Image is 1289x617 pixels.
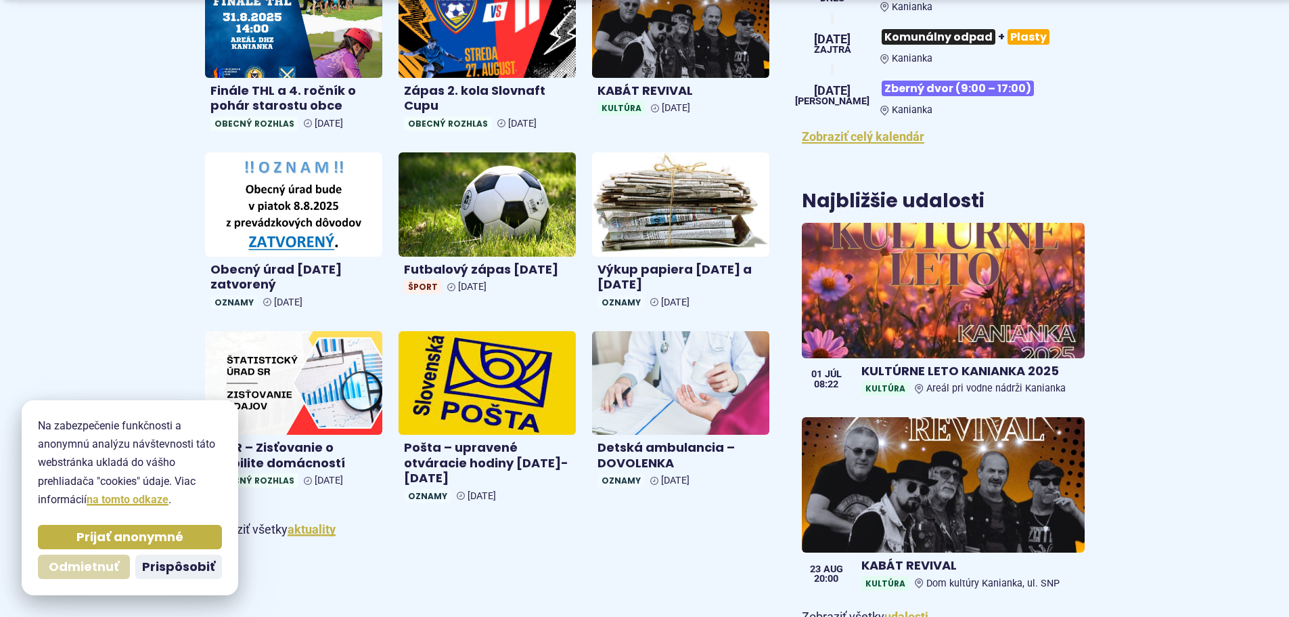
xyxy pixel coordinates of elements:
[892,1,932,13] span: Kanianka
[210,116,298,131] span: Obecný rozhlas
[38,417,222,509] p: Na zabezpečenie funkčnosti a anonymnú analýzu návštevnosti táto webstránka ukladá do vášho prehli...
[210,262,377,293] h4: Obecný úrad [DATE] zatvorený
[926,578,1060,589] span: Dom kultúry Kanianka, ul. SNP
[404,489,451,503] span: Oznamy
[802,417,1084,596] a: KABÁT REVIVAL KultúraDom kultúry Kanianka, ul. SNP 23 aug 20:00
[404,440,570,486] h4: Pošta – upravené otváracie hodiny [DATE]-[DATE]
[87,493,168,506] a: na tomto odkaze
[210,473,298,488] span: Obecný rozhlas
[892,104,932,116] span: Kanianka
[404,83,570,114] h4: Zápas 2. kola Slovnaft Cupu
[205,152,382,315] a: Obecný úrad [DATE] zatvorený Oznamy [DATE]
[142,559,215,575] span: Prispôsobiť
[597,262,764,293] h4: Výkup papiera [DATE] a [DATE]
[662,102,690,114] span: [DATE]
[926,383,1066,394] span: Areál pri vodne nádrži Kanianka
[802,75,1084,116] a: Zberný dvor (9:00 – 17:00) Kanianka [DATE] [PERSON_NAME]
[76,530,183,545] span: Prijať anonymné
[810,565,821,574] span: 23
[288,522,336,536] a: Zobraziť všetky aktuality
[861,364,1079,379] h4: KULTÚRNE LETO KANIANKA 2025
[802,129,924,144] a: Zobraziť celý kalendár
[135,555,222,579] button: Prispôsobiť
[892,53,932,64] span: Kanianka
[802,223,1084,402] a: KULTÚRNE LETO KANIANKA 2025 KultúraAreál pri vodne nádrži Kanianka 01 júl 08:22
[811,380,842,389] span: 08:22
[861,381,909,396] span: Kultúra
[795,97,869,106] span: [PERSON_NAME]
[597,101,646,115] span: Kultúra
[825,370,842,379] span: júl
[210,83,377,114] h4: Finále THL a 4. ročník o pohár starostu obce
[880,24,1084,50] h3: +
[49,559,119,575] span: Odmietnuť
[861,576,909,591] span: Kultúra
[597,440,764,471] h4: Detská ambulancia – DOVOLENKA
[597,473,645,488] span: Oznamy
[802,191,985,212] h3: Najbližšie udalosti
[795,85,869,97] span: [DATE]
[315,475,343,486] span: [DATE]
[814,33,851,45] span: [DATE]
[315,118,343,129] span: [DATE]
[205,519,770,540] p: Zobraziť všetky
[404,262,570,278] h4: Futbalový zápas [DATE]
[597,83,764,99] h4: KABÁT REVIVAL
[404,116,492,131] span: Obecný rozhlas
[468,490,496,502] span: [DATE]
[205,331,382,494] a: ŠÚSR – Zisťovanie o mobilite domácností Obecný rozhlas [DATE]
[274,297,302,308] span: [DATE]
[861,558,1079,574] h4: KABÁT REVIVAL
[814,45,851,55] span: Zajtra
[508,118,537,129] span: [DATE]
[882,81,1034,96] span: Zberný dvor (9:00 – 17:00)
[458,281,487,293] span: [DATE]
[802,24,1084,64] a: Komunálny odpad+Plasty Kanianka [DATE] Zajtra
[592,152,769,315] a: Výkup papiera [DATE] a [DATE] Oznamy [DATE]
[810,574,843,584] span: 20:00
[210,295,258,310] span: Oznamy
[399,152,576,299] a: Futbalový zápas [DATE] Šport [DATE]
[823,565,843,574] span: aug
[210,440,377,471] h4: ŠÚSR – Zisťovanie o mobilite domácností
[399,331,576,509] a: Pošta – upravené otváracie hodiny [DATE]-[DATE] Oznamy [DATE]
[404,280,442,294] span: Šport
[38,525,222,549] button: Prijať anonymné
[38,555,130,579] button: Odmietnuť
[592,331,769,494] a: Detská ambulancia – DOVOLENKA Oznamy [DATE]
[882,29,995,45] span: Komunálny odpad
[1008,29,1049,45] span: Plasty
[597,295,645,310] span: Oznamy
[811,370,822,379] span: 01
[661,297,689,308] span: [DATE]
[661,475,689,486] span: [DATE]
